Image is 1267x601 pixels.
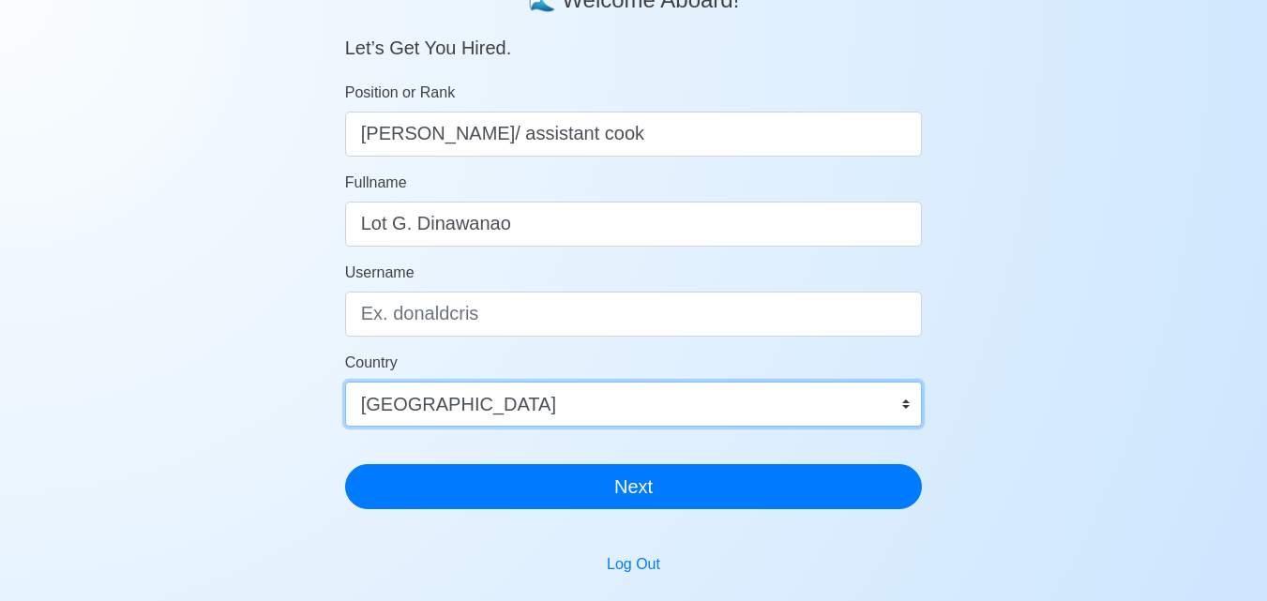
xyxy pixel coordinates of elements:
[595,547,672,582] button: Log Out
[345,174,407,190] span: Fullname
[345,14,923,59] h5: Let’s Get You Hired.
[345,464,923,509] button: Next
[345,292,923,337] input: Ex. donaldcris
[345,84,455,100] span: Position or Rank
[345,202,923,247] input: Your Fullname
[345,352,398,374] label: Country
[345,112,923,157] input: ex. 2nd Officer w/Master License
[345,264,415,280] span: Username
